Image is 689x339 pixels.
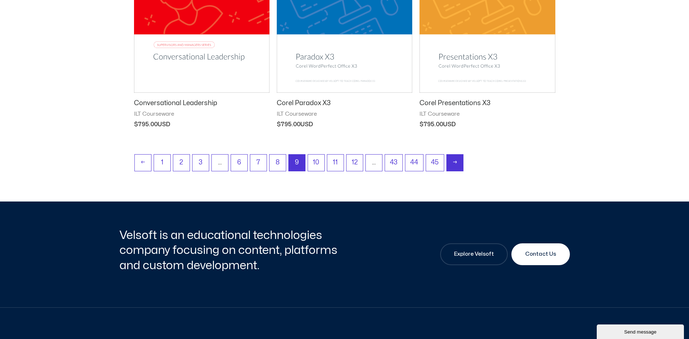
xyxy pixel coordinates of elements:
a: Page 7 [250,155,267,171]
span: ILT Courseware [420,111,555,118]
a: Page 8 [269,155,286,171]
span: ILT Courseware [277,111,412,118]
bdi: 795.00 [134,121,158,127]
span: $ [134,121,138,127]
a: Corel Paradox X3 [277,99,412,111]
a: Page 12 [346,155,363,171]
span: $ [277,121,281,127]
a: Contact Us [511,243,570,265]
a: Conversational Leadership [134,99,269,111]
span: Contact Us [525,250,556,259]
a: → [447,155,463,171]
bdi: 795.00 [420,121,443,127]
a: Page 6 [231,155,247,171]
iframe: chat widget [597,323,685,339]
h2: Conversational Leadership [134,99,269,107]
span: Explore Velsoft [454,250,494,259]
a: Page 10 [308,155,324,171]
a: Page 3 [192,155,209,171]
a: Page 2 [173,155,190,171]
h2: Velsoft is an educational technologies company focusing on content, platforms and custom developm... [119,228,343,273]
bdi: 795.00 [277,121,300,127]
a: Page 44 [405,155,423,171]
span: $ [420,121,423,127]
h2: Corel Paradox X3 [277,99,412,107]
a: Page 45 [426,155,444,171]
span: … [366,155,382,171]
h2: Corel Presentations X3 [420,99,555,107]
a: Explore Velsoft [440,243,508,265]
span: … [212,155,228,171]
a: Page 43 [385,155,402,171]
a: ← [135,155,151,171]
nav: Product Pagination [134,154,555,175]
span: ILT Courseware [134,111,269,118]
a: Page 11 [327,155,344,171]
a: Page 1 [154,155,170,171]
a: Corel Presentations X3 [420,99,555,111]
span: Page 9 [289,155,305,171]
